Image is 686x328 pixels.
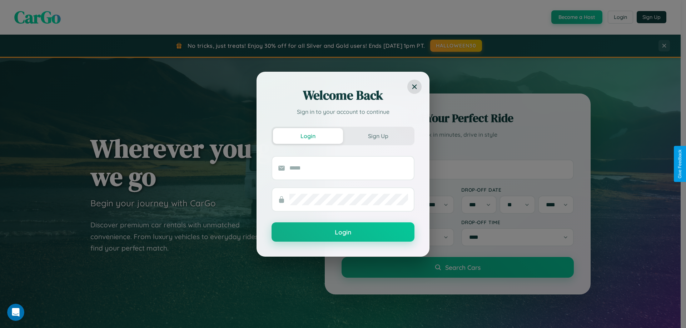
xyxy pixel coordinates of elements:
[273,128,343,144] button: Login
[272,87,414,104] h2: Welcome Back
[677,150,682,178] div: Give Feedback
[343,128,413,144] button: Sign Up
[7,304,24,321] iframe: Intercom live chat
[272,222,414,242] button: Login
[272,107,414,116] p: Sign in to your account to continue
